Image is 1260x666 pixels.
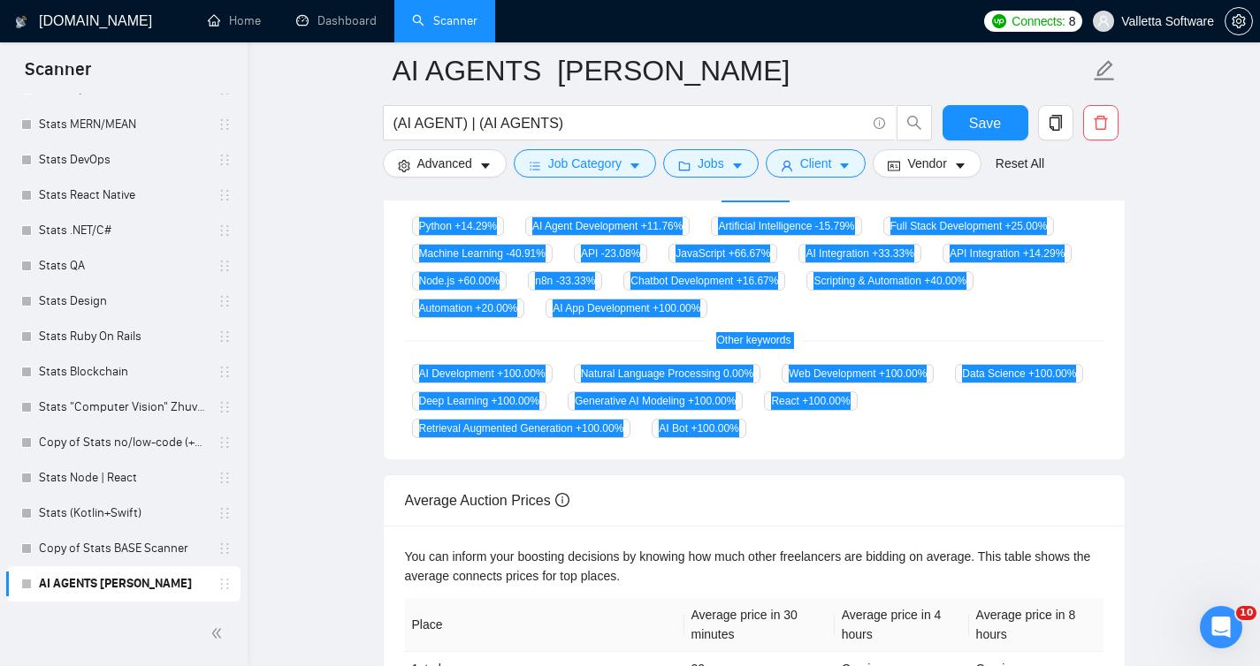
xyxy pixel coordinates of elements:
[218,400,232,414] span: holder
[218,541,232,556] span: holder
[954,159,966,172] span: caret-down
[969,598,1103,652] th: Average price in 8 hours
[838,159,851,172] span: caret-down
[1083,105,1119,140] button: delete
[874,117,885,129] span: info-circle
[684,598,835,652] th: Average price in 30 minutes
[1225,14,1253,28] a: setting
[39,319,207,354] a: Stats Ruby On Rails
[39,354,207,390] a: Stats Blockchain
[629,159,641,172] span: caret-down
[548,154,622,173] span: Job Category
[764,391,857,411] span: React
[454,220,497,232] span: +14.29 %
[39,284,207,319] a: Stats Design
[883,216,1055,236] span: Full Stack Development
[476,302,518,314] span: +20.00 %
[1005,220,1048,232] span: +25.00 %
[897,105,932,140] button: search
[601,247,641,260] span: -23.08 %
[1226,14,1252,28] span: setting
[955,364,1083,383] span: Data Science
[782,364,934,383] span: Web Development
[39,248,207,284] a: Stats QA
[39,142,207,178] a: Stats DevOps
[815,220,855,232] span: -15.79 %
[412,391,546,411] span: Deep Learning
[39,460,207,496] a: Stats Node | React
[766,149,867,178] button: userClientcaret-down
[688,395,736,407] span: +100.00 %
[39,390,207,425] a: Stats "Computer Vision" Zhuvagin
[737,275,779,287] span: +16.67 %
[39,213,207,248] a: Stats .NET/C#
[897,115,931,131] span: search
[711,216,861,236] span: Artificial Intelligence
[479,159,492,172] span: caret-down
[1093,59,1116,82] span: edit
[623,271,785,291] span: Chatbot Development
[663,149,759,178] button: folderJobscaret-down
[924,275,966,287] span: +40.00 %
[556,275,596,287] span: -33.33 %
[218,117,232,132] span: holder
[492,395,539,407] span: +100.00 %
[1012,11,1065,31] span: Connects:
[11,57,105,94] span: Scanner
[943,244,1072,263] span: API Integration
[943,105,1028,140] button: Save
[888,159,900,172] span: idcard
[525,216,690,236] span: AI Agent Development
[218,506,232,520] span: holder
[218,259,232,273] span: holder
[996,154,1044,173] a: Reset All
[576,422,623,435] span: +100.00 %
[873,149,981,178] button: idcardVendorcaret-down
[39,566,207,602] a: AI AGENTS [PERSON_NAME]
[668,244,777,263] span: JavaScript
[698,154,724,173] span: Jobs
[458,275,500,287] span: +60.00 %
[506,247,546,260] span: -40.91 %
[1084,115,1118,131] span: delete
[412,216,504,236] span: Python
[405,547,1103,586] div: You can inform your boosting decisions by knowing how much other freelancers are bidding on avera...
[1028,367,1076,380] span: +100.00 %
[39,107,207,142] a: Stats MERN/MEAN
[39,531,207,566] a: Copy of Stats BASE Scanner
[218,471,232,485] span: holder
[1200,606,1242,648] iframe: Intercom live chat
[574,364,760,383] span: Natural Language Processing
[412,13,477,28] a: searchScanner
[1236,606,1256,620] span: 10
[574,244,647,263] span: API
[398,159,410,172] span: setting
[296,13,377,28] a: dashboardDashboard
[723,367,753,380] span: 0.00 %
[39,496,207,531] a: Stats (Kotlin+Swift)
[528,271,602,291] span: n8n
[39,425,207,460] a: Copy of Stats no/low-code (+n8n)
[802,395,850,407] span: +100.00 %
[412,271,508,291] span: Node.js
[218,435,232,450] span: holder
[652,419,745,438] span: AI Bot
[412,419,631,438] span: Retrieval Augmented Generation
[393,49,1089,93] input: Scanner name...
[907,154,946,173] span: Vendor
[218,329,232,344] span: holder
[514,149,656,178] button: barsJob Categorycaret-down
[546,299,707,318] span: AI App Development
[15,8,27,36] img: logo
[691,422,738,435] span: +100.00 %
[210,624,228,642] span: double-left
[969,112,1001,134] span: Save
[405,598,684,652] th: Place
[781,159,793,172] span: user
[218,153,232,167] span: holder
[383,149,507,178] button: settingAdvancedcaret-down
[731,159,744,172] span: caret-down
[405,475,1103,526] div: Average Auction Prices
[218,294,232,308] span: holder
[39,178,207,213] a: Stats React Native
